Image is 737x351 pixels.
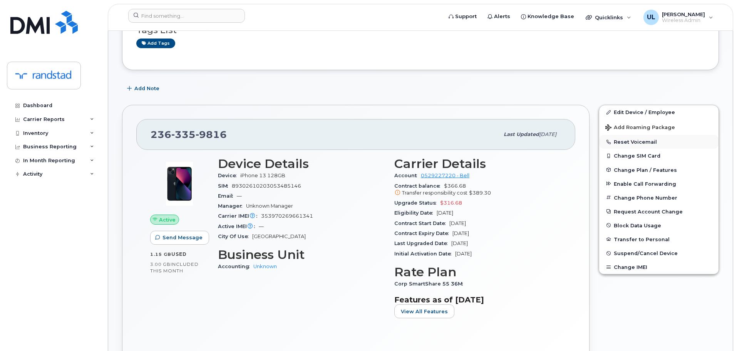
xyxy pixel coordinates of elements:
[150,252,171,257] span: 1.15 GB
[218,248,385,262] h3: Business Unit
[150,231,209,245] button: Send Message
[394,200,440,206] span: Upgrade Status
[171,251,187,257] span: used
[638,10,719,25] div: Uraib Lakhani
[599,218,719,232] button: Block Data Usage
[218,157,385,171] h3: Device Details
[232,183,301,189] span: 89302610203053485146
[452,230,469,236] span: [DATE]
[128,9,245,23] input: Find something...
[599,135,719,149] button: Reset Voicemail
[451,240,468,246] span: [DATE]
[449,220,466,226] span: [DATE]
[662,11,705,17] span: [PERSON_NAME]
[252,233,306,239] span: [GEOGRAPHIC_DATA]
[443,9,482,24] a: Support
[136,39,175,48] a: Add tags
[401,308,448,315] span: View All Features
[647,13,655,22] span: UL
[218,223,259,229] span: Active IMEI
[504,131,539,137] span: Last updated
[599,260,719,274] button: Change IMEI
[599,246,719,260] button: Suspend/Cancel Device
[421,173,469,178] a: 0529227220 - Bell
[171,129,196,140] span: 335
[196,129,227,140] span: 9816
[253,264,277,269] a: Unknown
[437,210,453,216] span: [DATE]
[136,25,705,35] h3: Tags List
[394,210,437,216] span: Eligibility Date
[394,183,444,189] span: Contract balance
[394,220,449,226] span: Contract Start Date
[218,193,237,199] span: Email
[394,304,454,318] button: View All Features
[259,223,264,229] span: —
[240,173,285,178] span: iPhone 13 128GB
[394,281,467,287] span: Corp SmartShare 55 36M
[440,200,462,206] span: $316.68
[394,173,421,178] span: Account
[595,14,623,20] span: Quicklinks
[605,124,675,132] span: Add Roaming Package
[237,193,242,199] span: —
[218,173,240,178] span: Device
[455,251,472,257] span: [DATE]
[122,82,166,96] button: Add Note
[394,183,561,197] span: $366.68
[394,265,561,279] h3: Rate Plan
[150,262,171,267] span: 3.00 GB
[455,13,477,20] span: Support
[394,157,561,171] h3: Carrier Details
[599,119,719,135] button: Add Roaming Package
[218,233,252,239] span: City Of Use
[614,250,678,256] span: Suspend/Cancel Device
[599,232,719,246] button: Transfer to Personal
[134,85,159,92] span: Add Note
[599,105,719,119] a: Edit Device / Employee
[261,213,313,219] span: 353970269661341
[599,177,719,191] button: Enable Call Forwarding
[156,161,203,207] img: image20231002-3703462-1ig824h.jpeg
[394,295,561,304] h3: Features as of [DATE]
[599,205,719,218] button: Request Account Change
[482,9,516,24] a: Alerts
[599,191,719,205] button: Change Phone Number
[394,251,455,257] span: Initial Activation Date
[662,17,705,24] span: Wireless Admin
[218,213,261,219] span: Carrier IMEI
[394,240,451,246] span: Last Upgraded Date
[246,203,293,209] span: Unknown Manager
[614,167,677,173] span: Change Plan / Features
[218,183,232,189] span: SIM
[599,149,719,163] button: Change SIM Card
[494,13,510,20] span: Alerts
[469,190,491,196] span: $389.30
[218,264,253,269] span: Accounting
[528,13,574,20] span: Knowledge Base
[218,203,246,209] span: Manager
[614,181,676,186] span: Enable Call Forwarding
[151,129,227,140] span: 236
[162,234,203,241] span: Send Message
[402,190,467,196] span: Transfer responsibility cost
[580,10,636,25] div: Quicklinks
[394,230,452,236] span: Contract Expiry Date
[516,9,580,24] a: Knowledge Base
[539,131,556,137] span: [DATE]
[599,163,719,177] button: Change Plan / Features
[150,261,199,274] span: included this month
[159,216,176,223] span: Active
